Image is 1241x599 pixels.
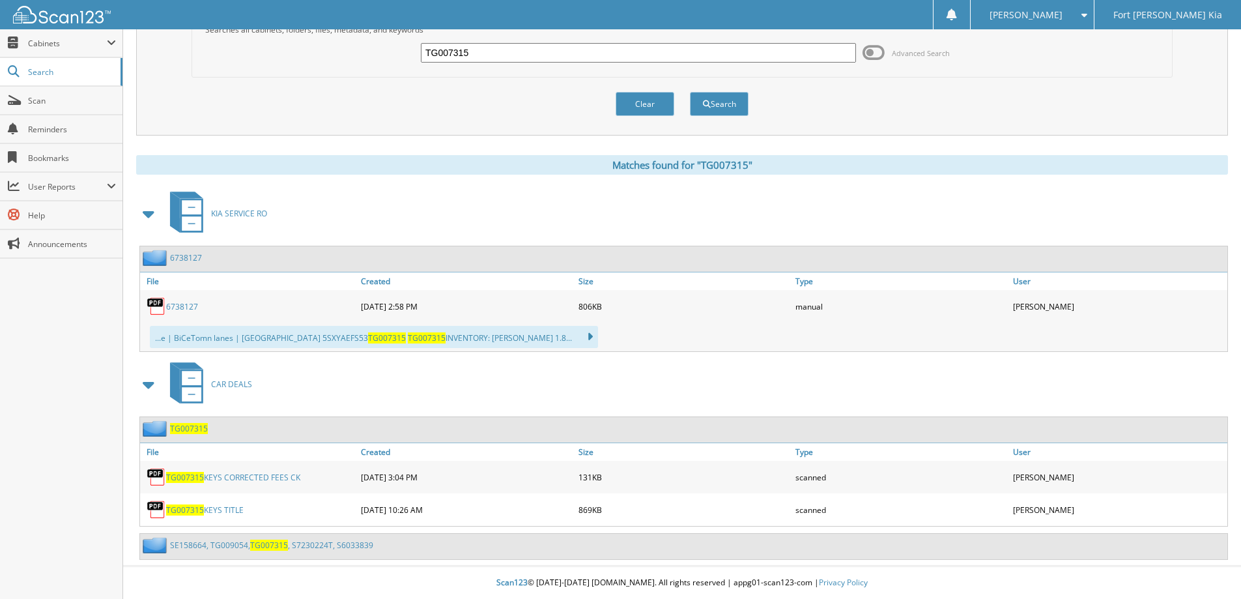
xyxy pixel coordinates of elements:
span: TG007315 [166,504,204,516]
a: TG007315 [170,423,208,434]
a: Size [575,443,793,461]
a: File [140,443,358,461]
span: CAR DEALS [211,379,252,390]
a: Type [792,443,1010,461]
a: User [1010,272,1227,290]
a: Type [792,272,1010,290]
span: TG007315 [166,472,204,483]
div: © [DATE]-[DATE] [DOMAIN_NAME]. All rights reserved | appg01-scan123-com | [123,567,1241,599]
div: [DATE] 3:04 PM [358,464,575,490]
div: scanned [792,464,1010,490]
img: PDF.png [147,500,166,519]
div: [PERSON_NAME] [1010,293,1227,319]
a: TG007315KEYS TITLE [166,504,244,516]
img: scan123-logo-white.svg [13,6,111,23]
a: 6738127 [170,252,202,263]
a: SE158664, TG009054,TG007315, S7230224T, S6033839 [170,540,373,551]
img: folder2.png [143,420,170,437]
span: Advanced Search [892,48,950,58]
div: ...e | BiCeTomn lanes | [GEOGRAPHIC_DATA] 5SXYAEFS53 INVENTORY: [PERSON_NAME] 1.8... [150,326,598,348]
span: TG007315 [250,540,288,551]
div: [PERSON_NAME] [1010,464,1227,490]
div: Matches found for "TG007315" [136,155,1228,175]
a: 6738127 [166,301,198,312]
img: folder2.png [143,537,170,553]
span: Bookmarks [28,153,116,164]
a: Created [358,443,575,461]
a: CAR DEALS [162,358,252,410]
div: 806KB [575,293,793,319]
div: Searches all cabinets, folders, files, metadata, and keywords [199,24,1165,35]
img: folder2.png [143,250,170,266]
img: PDF.png [147,467,166,487]
div: [DATE] 2:58 PM [358,293,575,319]
span: Scan123 [496,577,528,588]
button: Search [690,92,749,116]
span: TG007315 [408,332,446,343]
div: scanned [792,497,1010,523]
a: KIA SERVICE RO [162,188,267,239]
a: Created [358,272,575,290]
span: Search [28,66,114,78]
span: Reminders [28,124,116,135]
img: PDF.png [147,297,166,316]
div: manual [792,293,1010,319]
span: User Reports [28,181,107,192]
span: Help [28,210,116,221]
a: Privacy Policy [819,577,868,588]
span: Cabinets [28,38,107,49]
div: [PERSON_NAME] [1010,497,1227,523]
span: Fort [PERSON_NAME] Kia [1113,11,1222,19]
div: [DATE] 10:26 AM [358,497,575,523]
button: Clear [616,92,674,116]
div: 869KB [575,497,793,523]
a: User [1010,443,1227,461]
a: TG007315KEYS CORRECTED FEES CK [166,472,300,483]
a: Size [575,272,793,290]
span: Scan [28,95,116,106]
span: KIA SERVICE RO [211,208,267,219]
span: TG007315 [368,332,406,343]
div: 131KB [575,464,793,490]
span: Announcements [28,239,116,250]
span: [PERSON_NAME] [990,11,1063,19]
iframe: Chat Widget [1176,536,1241,599]
a: File [140,272,358,290]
